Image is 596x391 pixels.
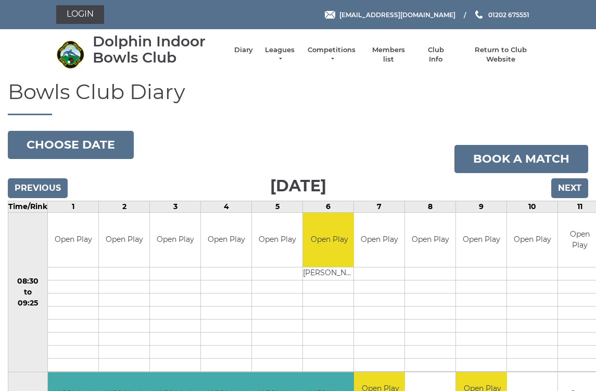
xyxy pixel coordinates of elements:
[201,213,251,267] td: Open Play
[461,45,540,64] a: Return to Club Website
[8,80,588,115] h1: Bowls Club Diary
[354,213,404,267] td: Open Play
[8,131,134,159] button: Choose date
[367,45,410,64] a: Members list
[263,45,296,64] a: Leagues
[56,40,85,69] img: Dolphin Indoor Bowls Club
[201,201,252,212] td: 4
[325,11,335,19] img: Email
[456,201,507,212] td: 9
[8,212,48,372] td: 08:30 to 09:25
[48,201,99,212] td: 1
[150,201,201,212] td: 3
[234,45,253,55] a: Diary
[252,213,302,267] td: Open Play
[8,201,48,212] td: Time/Rink
[405,213,455,267] td: Open Play
[474,10,529,20] a: Phone us 01202 675551
[303,201,354,212] td: 6
[354,201,405,212] td: 7
[325,10,455,20] a: Email [EMAIL_ADDRESS][DOMAIN_NAME]
[421,45,451,64] a: Club Info
[507,213,557,267] td: Open Play
[456,213,506,267] td: Open Play
[303,213,356,267] td: Open Play
[454,145,588,173] a: Book a match
[93,33,224,66] div: Dolphin Indoor Bowls Club
[507,201,558,212] td: 10
[8,178,68,198] input: Previous
[551,178,588,198] input: Next
[99,213,149,267] td: Open Play
[252,201,303,212] td: 5
[150,213,200,267] td: Open Play
[303,267,356,280] td: [PERSON_NAME]
[475,10,483,19] img: Phone us
[56,5,104,24] a: Login
[488,10,529,18] span: 01202 675551
[405,201,456,212] td: 8
[307,45,357,64] a: Competitions
[99,201,150,212] td: 2
[339,10,455,18] span: [EMAIL_ADDRESS][DOMAIN_NAME]
[48,213,98,267] td: Open Play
